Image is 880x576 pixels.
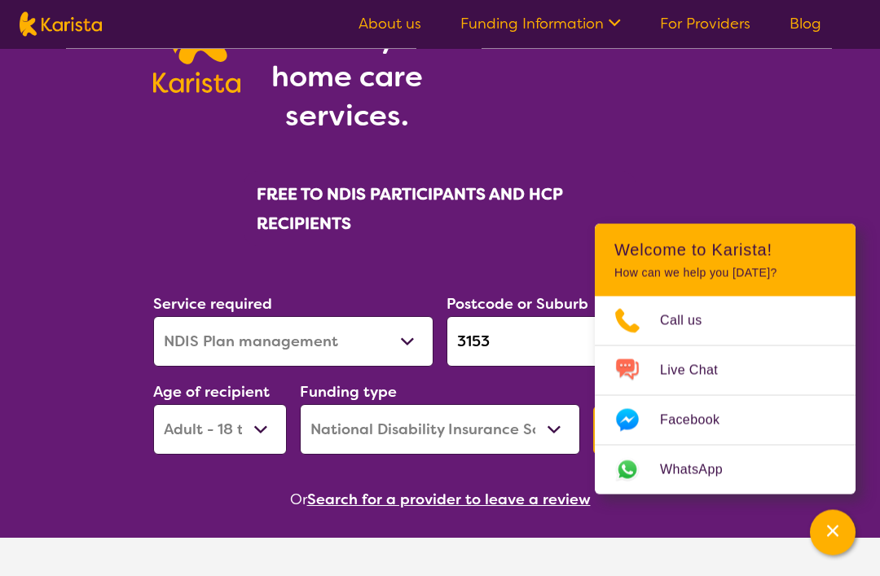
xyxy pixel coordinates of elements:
ul: Choose channel [595,297,856,495]
span: Or [290,488,307,512]
button: Search [593,407,727,455]
a: Web link opens in a new tab. [595,446,856,495]
a: For Providers [660,14,750,33]
label: Service required [153,295,272,314]
input: Type [447,317,727,367]
button: Search for a provider to leave a review [307,488,591,512]
button: Channel Menu [810,510,856,556]
span: Call us [660,309,722,333]
div: Channel Menu [595,224,856,495]
span: WhatsApp [660,458,742,482]
a: Funding Information [460,14,621,33]
label: Age of recipient [153,383,270,402]
label: Funding type [300,383,397,402]
h2: Welcome to Karista! [614,240,836,260]
span: Live Chat [660,358,737,383]
p: How can we help you [DATE]? [614,266,836,280]
span: Facebook [660,408,739,433]
label: Postcode or Suburb [447,295,588,314]
b: FREE TO NDIS PARTICIPANTS AND HCP RECIPIENTS [257,184,562,235]
a: Blog [790,14,821,33]
a: About us [359,14,421,33]
img: Karista logo [20,12,102,37]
